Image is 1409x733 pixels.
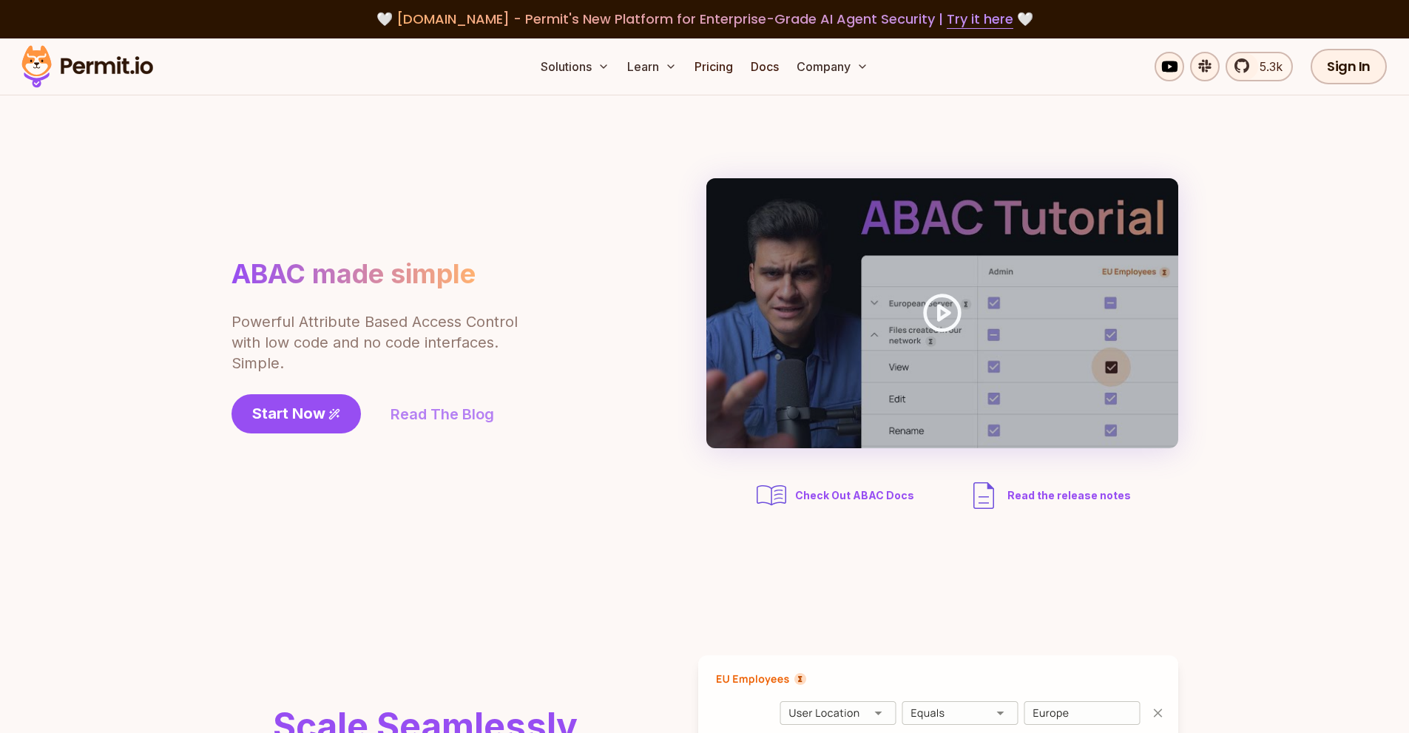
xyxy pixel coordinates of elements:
span: Start Now [252,403,325,424]
span: [DOMAIN_NAME] - Permit's New Platform for Enterprise-Grade AI Agent Security | [396,10,1013,28]
a: Sign In [1311,49,1387,84]
h1: ABAC made simple [232,257,476,291]
a: Start Now [232,394,361,433]
a: Read The Blog [391,404,494,425]
a: Try it here [947,10,1013,29]
span: 5.3k [1251,58,1283,75]
img: Permit logo [15,41,160,92]
div: 🤍 🤍 [36,9,1373,30]
span: Read the release notes [1007,488,1131,503]
a: Docs [745,52,785,81]
span: Check Out ABAC Docs [795,488,914,503]
img: description [966,478,1001,513]
a: Check Out ABAC Docs [754,478,919,513]
button: Learn [621,52,683,81]
img: abac docs [754,478,789,513]
a: 5.3k [1226,52,1293,81]
a: Pricing [689,52,739,81]
a: Read the release notes [966,478,1131,513]
button: Company [791,52,874,81]
button: Solutions [535,52,615,81]
p: Powerful Attribute Based Access Control with low code and no code interfaces. Simple. [232,311,520,374]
